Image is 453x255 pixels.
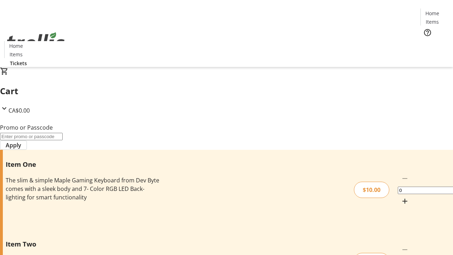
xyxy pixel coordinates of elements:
[6,176,160,202] div: The slim & simple Maple Gaming Keyboard from Dev Byte comes with a sleek body and 7- Color RGB LE...
[425,10,439,17] span: Home
[4,24,67,60] img: Orient E2E Organization O5ZiHww0Ef's Logo
[398,194,412,208] button: Increment by one
[420,41,449,49] a: Tickets
[6,239,160,249] h3: Item Two
[6,159,160,169] h3: Item One
[8,107,30,114] span: CA$0.00
[354,182,389,198] div: $10.00
[426,41,443,49] span: Tickets
[5,42,27,50] a: Home
[9,42,23,50] span: Home
[420,25,435,40] button: Help
[426,18,439,25] span: Items
[6,141,21,149] span: Apply
[10,59,27,67] span: Tickets
[4,59,33,67] a: Tickets
[421,10,443,17] a: Home
[421,18,443,25] a: Items
[5,51,27,58] a: Items
[10,51,23,58] span: Items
